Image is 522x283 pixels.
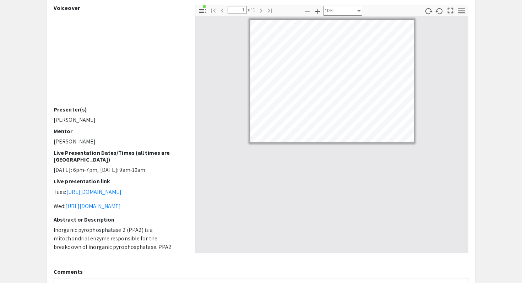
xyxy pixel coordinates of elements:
button: Zoom In [312,6,324,16]
button: Previous Page [216,5,228,15]
p: [PERSON_NAME] [54,137,185,146]
div: Page 1 [247,17,417,146]
h2: Voiceover [54,5,185,11]
button: Go to First Page [207,5,219,15]
button: Zoom Out [301,6,313,16]
p: Tues: [54,188,185,196]
button: Toggle Sidebar (document contains outline/attachments/layers) [196,6,208,16]
p: [PERSON_NAME] [54,116,185,124]
span: of 1 [247,6,255,14]
button: Go to Last Page [264,5,276,15]
button: Tools [456,6,468,16]
h2: Abstract or Description [54,216,185,223]
button: Rotate Counterclockwise [434,6,446,16]
p: Wed: [54,202,185,211]
button: Switch to Presentation Mode [445,5,457,15]
iframe: DREAMS Reflection Video [54,14,185,106]
iframe: Chat [5,251,30,278]
p: [DATE]: 6pm-7pm, [DATE]: 9am-10am [54,166,185,174]
h2: Live Presentation Dates/Times (all times are [GEOGRAPHIC_DATA]) [54,149,185,163]
h2: Mentor [54,128,185,135]
button: Rotate Clockwise [423,6,435,16]
h2: Comments [54,268,468,275]
h2: Live presentation link [54,178,185,185]
select: Zoom [323,6,362,16]
h2: Presenter(s) [54,106,185,113]
a: [URL][DOMAIN_NAME] [65,202,121,210]
a: [URL][DOMAIN_NAME] [66,188,122,196]
input: Page [228,6,247,14]
button: Next Page [255,5,267,15]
